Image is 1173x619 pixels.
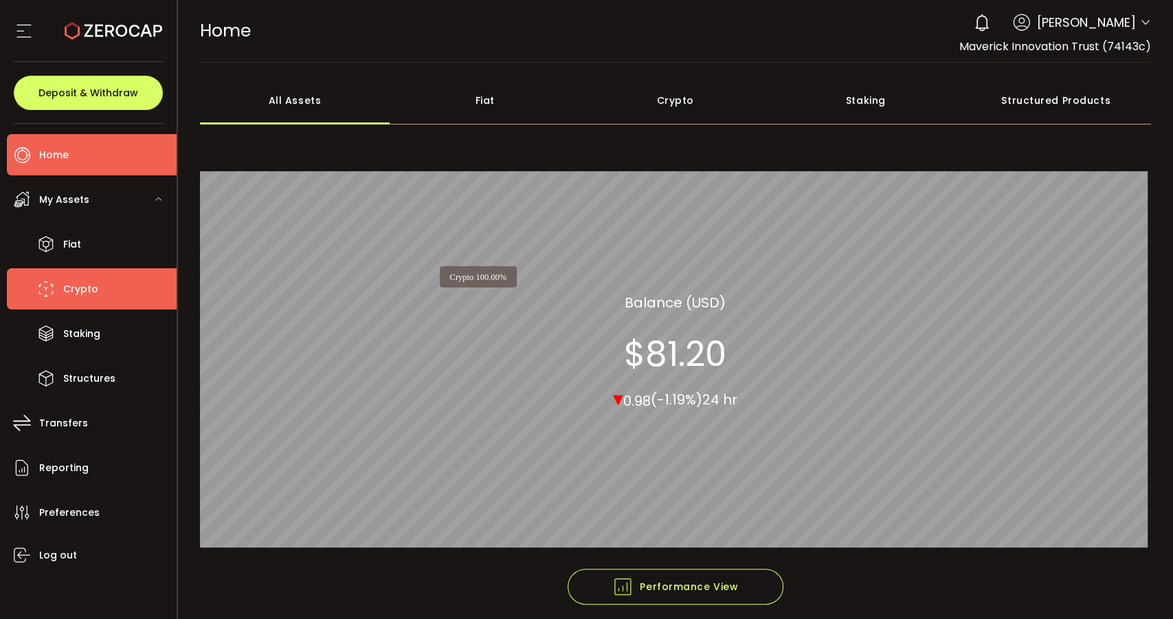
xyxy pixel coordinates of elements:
iframe: Chat Widget [865,66,1173,619]
span: Staking [63,324,100,344]
div: Staking [770,76,961,124]
span: [PERSON_NAME] [1037,13,1136,32]
span: Crypto [63,279,98,299]
span: 24 hr [702,390,737,409]
div: Fiat [390,76,580,124]
span: Reporting [39,458,89,478]
span: Home [200,19,251,43]
span: Maverick Innovation Trust (74143c) [959,39,1151,54]
div: Crypto [580,76,770,124]
button: Deposit & Withdraw [14,76,163,110]
section: $81.20 [624,333,726,374]
span: Fiat [63,235,81,254]
section: Balance (USD) [625,292,726,312]
span: 0.98 [623,391,651,410]
span: Home [39,145,69,165]
span: My Assets [39,190,89,210]
span: Performance View [612,576,738,597]
div: All Assets [200,76,390,124]
span: ▾ [613,383,623,413]
span: Preferences [39,503,100,523]
span: (-1.19%) [651,390,702,409]
span: Log out [39,545,77,565]
span: Transfers [39,413,88,433]
span: Structures [63,369,115,389]
button: Performance View [568,569,783,605]
span: Deposit & Withdraw [38,88,138,98]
